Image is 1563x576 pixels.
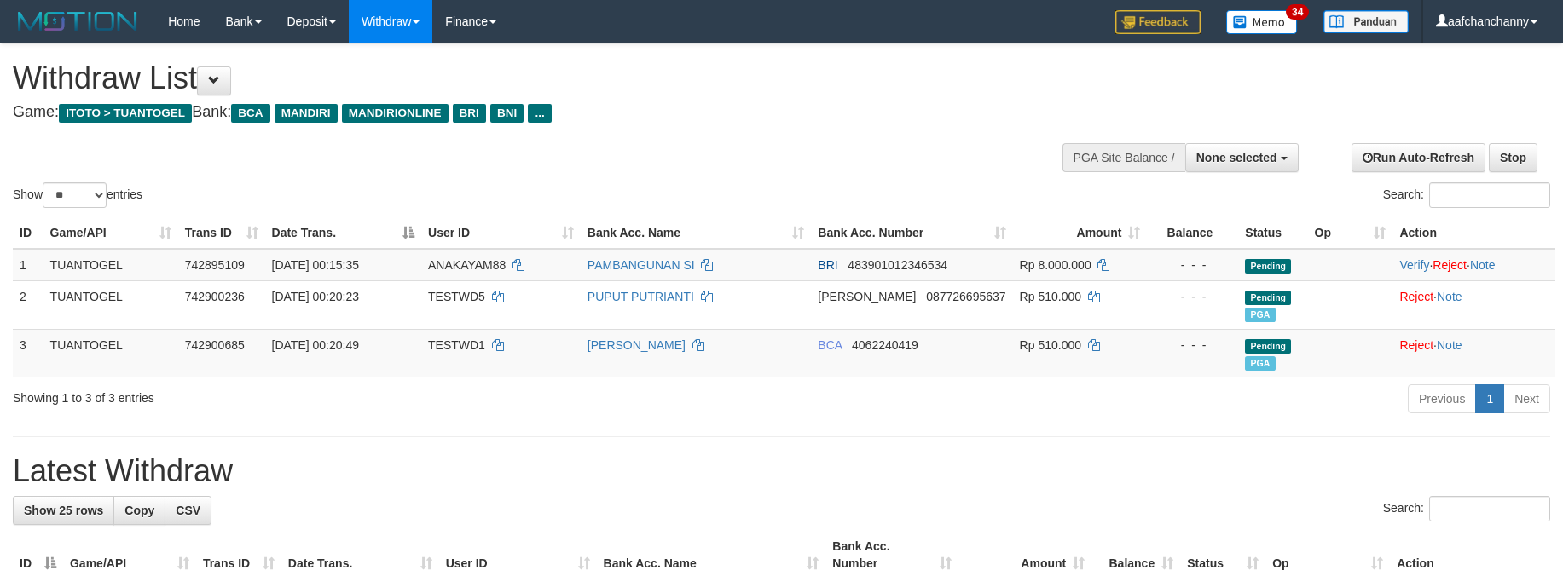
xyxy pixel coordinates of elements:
span: MANDIRIONLINE [342,104,449,123]
div: PGA Site Balance / [1062,143,1185,172]
span: Rp 8.000.000 [1020,258,1091,272]
a: Note [1437,290,1462,303]
span: BRI [818,258,837,272]
th: Action [1392,217,1555,249]
td: TUANTOGEL [43,249,178,281]
span: 34 [1286,4,1309,20]
a: [PERSON_NAME] [588,338,686,352]
h1: Withdraw List [13,61,1025,95]
th: Status [1238,217,1307,249]
span: ITOTO > TUANTOGEL [59,104,192,123]
label: Search: [1383,182,1550,208]
span: Pending [1245,291,1291,305]
td: TUANTOGEL [43,280,178,329]
td: 1 [13,249,43,281]
span: [DATE] 00:15:35 [272,258,359,272]
th: Bank Acc. Name: activate to sort column ascending [581,217,812,249]
span: TESTWD1 [428,338,485,352]
span: ANAKAYAM88 [428,258,506,272]
button: None selected [1185,143,1299,172]
input: Search: [1429,182,1550,208]
h4: Game: Bank: [13,104,1025,121]
img: panduan.png [1323,10,1409,33]
span: BCA [818,338,842,352]
a: PAMBANGUNAN SI [588,258,695,272]
input: Search: [1429,496,1550,521]
a: Copy [113,496,165,525]
div: - - - [1154,288,1231,305]
label: Show entries [13,182,142,208]
a: CSV [165,496,211,525]
span: TESTWD5 [428,290,485,303]
td: · [1392,280,1555,329]
span: Show 25 rows [24,504,103,517]
span: BNI [490,104,524,123]
img: Feedback.jpg [1115,10,1201,34]
span: MANDIRI [275,104,338,123]
span: Copy 087726695637 to clipboard [926,290,1005,303]
th: Op: activate to sort column ascending [1308,217,1393,249]
td: TUANTOGEL [43,329,178,377]
span: BRI [453,104,486,123]
a: Reject [1433,258,1467,272]
td: · · [1392,249,1555,281]
th: User ID: activate to sort column ascending [421,217,581,249]
span: Pending [1245,259,1291,274]
img: Button%20Memo.svg [1226,10,1298,34]
a: Reject [1399,290,1433,303]
td: · [1392,329,1555,377]
div: Showing 1 to 3 of 3 entries [13,383,639,406]
a: Note [1470,258,1496,272]
a: Reject [1399,338,1433,352]
th: Amount: activate to sort column ascending [1013,217,1148,249]
th: Bank Acc. Number: activate to sort column ascending [811,217,1012,249]
a: PUPUT PUTRIANTI [588,290,694,303]
td: 2 [13,280,43,329]
span: 742900685 [185,338,245,352]
a: Verify [1399,258,1429,272]
span: Pending [1245,339,1291,354]
span: Copy [124,504,154,517]
select: Showentries [43,182,107,208]
span: Copy 4062240419 to clipboard [852,338,918,352]
a: Note [1437,338,1462,352]
a: Stop [1489,143,1537,172]
a: Show 25 rows [13,496,114,525]
span: Marked by aafdiann [1245,308,1275,322]
span: 742900236 [185,290,245,303]
span: Rp 510.000 [1020,290,1081,303]
div: - - - [1154,256,1231,274]
h1: Latest Withdraw [13,454,1550,488]
span: Rp 510.000 [1020,338,1081,352]
th: Trans ID: activate to sort column ascending [178,217,265,249]
th: Date Trans.: activate to sort column descending [265,217,421,249]
a: Run Auto-Refresh [1352,143,1485,172]
td: 3 [13,329,43,377]
th: Game/API: activate to sort column ascending [43,217,178,249]
span: Marked by aafdiann [1245,356,1275,371]
span: ... [528,104,551,123]
th: ID [13,217,43,249]
span: [DATE] 00:20:49 [272,338,359,352]
span: None selected [1196,151,1277,164]
span: [PERSON_NAME] [818,290,916,303]
label: Search: [1383,496,1550,521]
span: Copy 483901012346534 to clipboard [848,258,947,272]
span: BCA [231,104,269,123]
a: 1 [1475,384,1504,413]
a: Previous [1408,384,1476,413]
span: 742895109 [185,258,245,272]
span: [DATE] 00:20:23 [272,290,359,303]
th: Balance [1147,217,1238,249]
a: Next [1503,384,1550,413]
img: MOTION_logo.png [13,9,142,34]
div: - - - [1154,337,1231,354]
span: CSV [176,504,200,517]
